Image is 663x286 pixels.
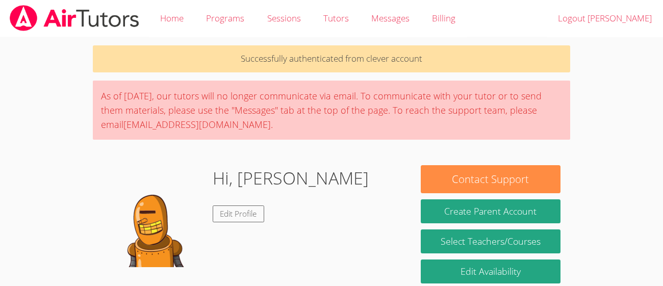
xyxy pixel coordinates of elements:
button: Create Parent Account [421,199,561,223]
button: Contact Support [421,165,561,193]
a: Select Teachers/Courses [421,229,561,253]
a: Edit Availability [421,259,561,283]
h1: Hi, [PERSON_NAME] [213,165,369,191]
p: Successfully authenticated from clever account [93,45,570,72]
img: default.png [103,165,205,267]
img: airtutors_banner-c4298cdbf04f3fff15de1276eac7730deb9818008684d7c2e4769d2f7ddbe033.png [9,5,140,31]
a: Edit Profile [213,205,265,222]
span: Messages [371,12,410,24]
div: As of [DATE], our tutors will no longer communicate via email. To communicate with your tutor or ... [93,81,570,140]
